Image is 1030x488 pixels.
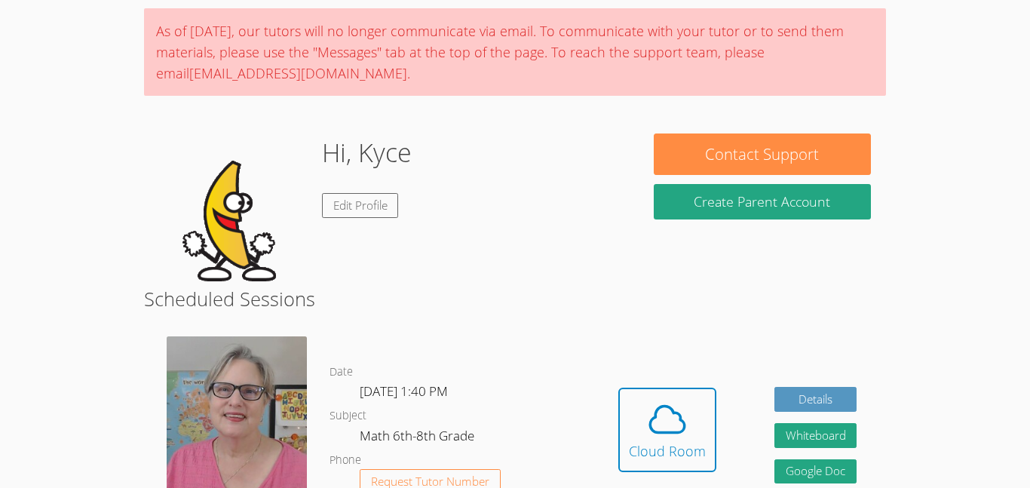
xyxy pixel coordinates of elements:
[322,193,399,218] a: Edit Profile
[322,134,412,172] h1: Hi, Kyce
[629,440,706,462] div: Cloud Room
[330,363,353,382] dt: Date
[144,284,886,313] h2: Scheduled Sessions
[774,387,857,412] a: Details
[360,382,448,400] span: [DATE] 1:40 PM
[654,184,871,219] button: Create Parent Account
[330,451,361,470] dt: Phone
[774,459,857,484] a: Google Doc
[330,407,366,425] dt: Subject
[360,425,477,451] dd: Math 6th-8th Grade
[144,8,886,96] div: As of [DATE], our tutors will no longer communicate via email. To communicate with your tutor or ...
[774,423,857,448] button: Whiteboard
[654,134,871,175] button: Contact Support
[159,134,310,284] img: Animated-GIF-Banana.gif
[618,388,716,472] button: Cloud Room
[371,476,489,487] span: Request Tutor Number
